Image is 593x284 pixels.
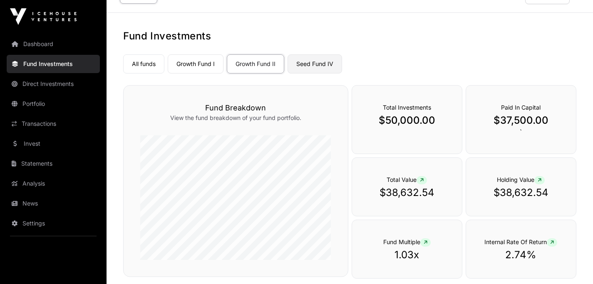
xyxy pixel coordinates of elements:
p: $38,632.54 [483,186,559,199]
img: Icehouse Ventures Logo [10,8,77,25]
span: Total Value [387,176,427,183]
a: Settings [7,214,100,233]
h3: Fund Breakdown [140,102,331,114]
p: $50,000.00 [369,114,445,127]
a: Invest [7,135,100,153]
a: All funds [123,54,164,73]
a: Transactions [7,115,100,133]
a: Statements [7,154,100,173]
a: Analysis [7,174,100,193]
a: Seed Fund IV [288,54,342,73]
p: 2.74% [483,248,559,262]
p: $38,632.54 [369,186,445,199]
a: News [7,194,100,213]
p: 1.03x [369,248,445,262]
a: Portfolio [7,95,100,113]
span: Total Investments [383,104,431,111]
span: Internal Rate Of Return [484,238,557,245]
p: $37,500.00 [483,114,559,127]
span: Fund Multiple [383,238,431,245]
a: Dashboard [7,35,100,53]
a: Direct Investments [7,75,100,93]
div: ` [466,85,576,154]
span: Holding Value [497,176,545,183]
iframe: Chat Widget [551,244,593,284]
a: Fund Investments [7,55,100,73]
a: Growth Fund I [168,54,223,73]
p: View the fund breakdown of your fund portfolio. [140,114,331,122]
h1: Fund Investments [123,29,576,43]
span: Paid In Capital [501,104,541,111]
a: Growth Fund II [227,54,284,73]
